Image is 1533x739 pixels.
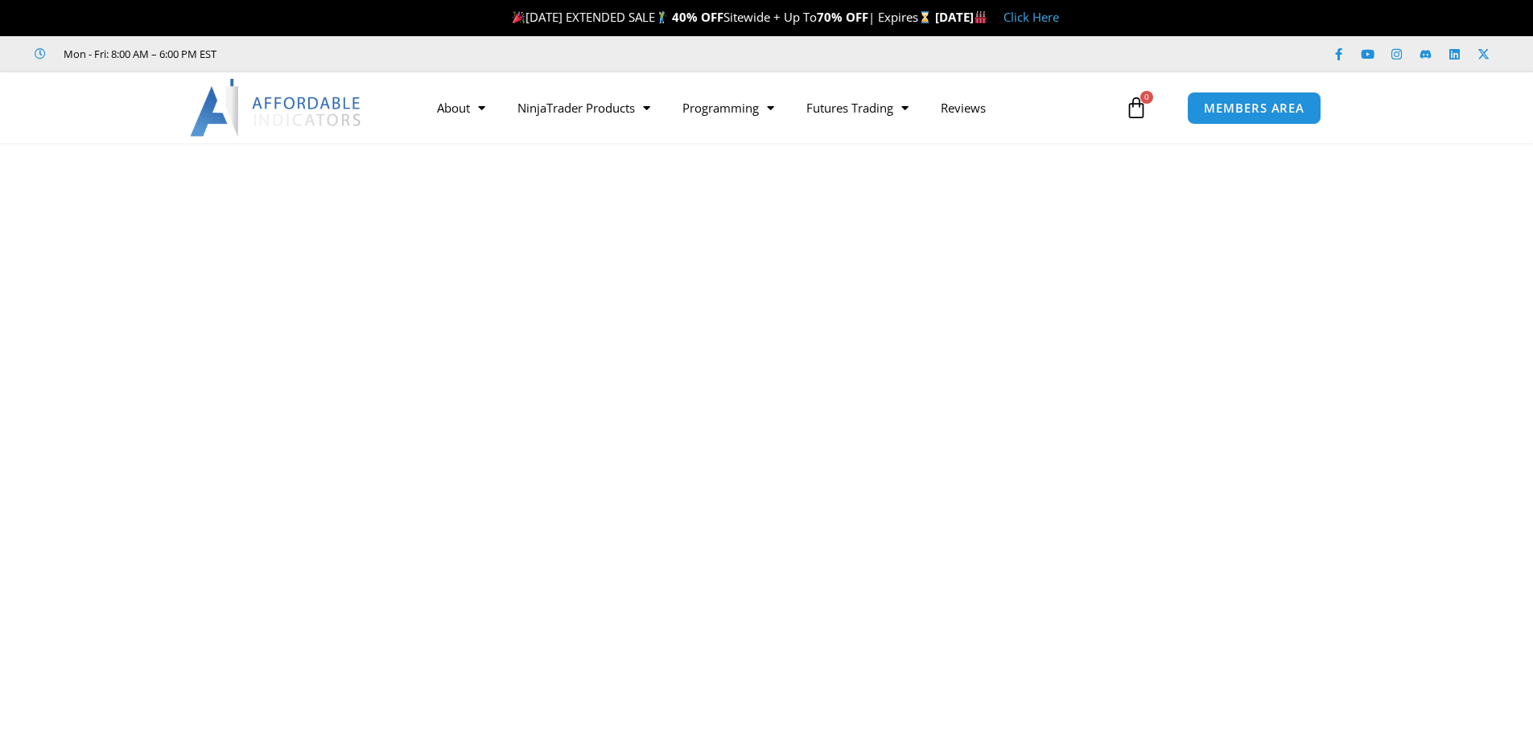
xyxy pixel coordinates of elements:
span: Mon - Fri: 8:00 AM – 6:00 PM EST [60,44,216,64]
span: MEMBERS AREA [1204,102,1304,114]
a: About [421,89,501,126]
span: [DATE] EXTENDED SALE Sitewide + Up To | Expires [509,9,935,25]
a: NinjaTrader Products [501,89,666,126]
a: Reviews [925,89,1002,126]
span: 0 [1140,91,1153,104]
strong: 40% OFF [672,9,723,25]
a: Programming [666,89,790,126]
a: MEMBERS AREA [1187,92,1321,125]
strong: 70% OFF [817,9,868,25]
img: LogoAI | Affordable Indicators – NinjaTrader [190,79,363,137]
a: Futures Trading [790,89,925,126]
img: ⌛ [919,11,931,23]
img: 🏌️‍♂️ [656,11,668,23]
img: 🎉 [513,11,525,23]
nav: Menu [421,89,1121,126]
iframe: Customer reviews powered by Trustpilot [239,46,480,62]
strong: [DATE] [935,9,987,25]
a: Click Here [1003,9,1059,25]
img: 🏭 [975,11,987,23]
a: 0 [1101,84,1172,131]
